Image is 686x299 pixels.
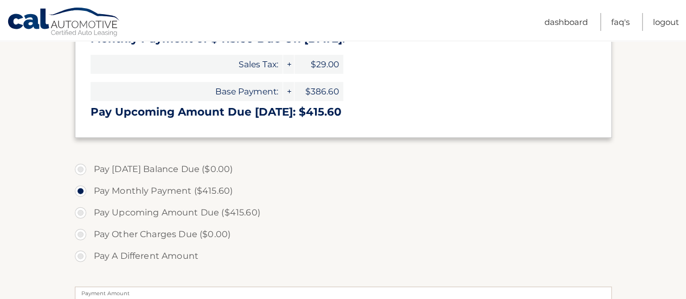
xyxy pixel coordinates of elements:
span: + [283,55,294,74]
a: Dashboard [544,13,588,31]
label: Pay Upcoming Amount Due ($415.60) [75,202,612,224]
label: Pay A Different Amount [75,245,612,267]
label: Pay Other Charges Due ($0.00) [75,224,612,245]
label: Payment Amount [75,287,612,295]
span: + [283,82,294,101]
a: Logout [653,13,679,31]
a: Cal Automotive [7,7,121,39]
label: Pay [DATE] Balance Due ($0.00) [75,158,612,180]
label: Pay Monthly Payment ($415.60) [75,180,612,202]
span: $386.60 [294,82,343,101]
span: Base Payment: [91,82,283,101]
h3: Pay Upcoming Amount Due [DATE]: $415.60 [91,105,596,119]
span: Sales Tax: [91,55,283,74]
span: $29.00 [294,55,343,74]
a: FAQ's [611,13,630,31]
